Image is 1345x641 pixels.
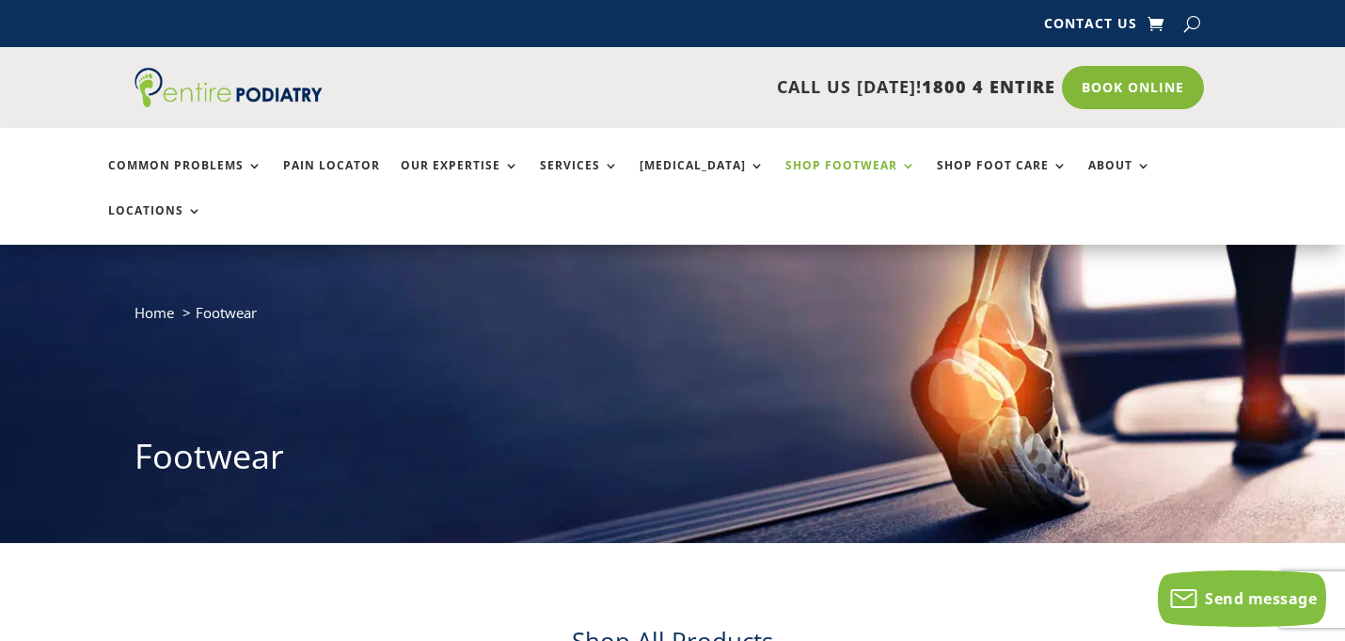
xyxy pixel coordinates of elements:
a: Shop Footwear [785,159,916,200]
a: Home [134,303,174,322]
a: Services [540,159,619,200]
span: Footwear [196,303,257,322]
span: 1800 4 ENTIRE [922,75,1055,98]
a: Locations [108,204,202,245]
a: Contact Us [1044,17,1137,38]
nav: breadcrumb [134,300,1210,339]
a: Shop Foot Care [937,159,1068,200]
img: logo (1) [134,68,323,107]
h1: Footwear [134,433,1210,489]
a: Entire Podiatry [134,92,323,111]
a: Book Online [1062,66,1204,109]
span: Send message [1205,588,1317,609]
a: [MEDICAL_DATA] [640,159,765,200]
a: Our Expertise [401,159,519,200]
a: Common Problems [108,159,262,200]
p: CALL US [DATE]! [381,75,1055,100]
a: About [1088,159,1151,200]
a: Pain Locator [283,159,380,200]
button: Send message [1158,570,1326,627]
